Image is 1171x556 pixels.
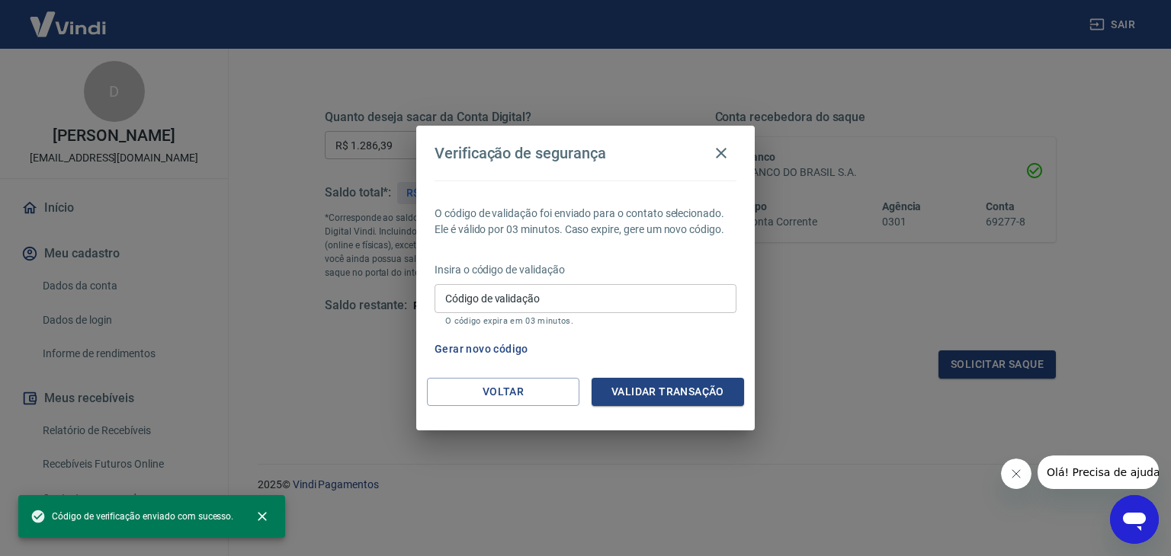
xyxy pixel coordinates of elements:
iframe: Fechar mensagem [1001,459,1031,489]
iframe: Botão para abrir a janela de mensagens [1110,495,1159,544]
span: Código de verificação enviado com sucesso. [30,509,233,524]
p: Insira o código de validação [435,262,736,278]
span: Olá! Precisa de ajuda? [9,11,128,23]
p: O código de validação foi enviado para o contato selecionado. Ele é válido por 03 minutos. Caso e... [435,206,736,238]
button: Validar transação [592,378,744,406]
h4: Verificação de segurança [435,144,606,162]
button: close [245,500,279,533]
button: Gerar novo código [428,335,534,363]
iframe: Mensagem da empresa [1038,455,1159,489]
p: O código expira em 03 minutos. [445,316,726,326]
button: Voltar [427,378,579,406]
